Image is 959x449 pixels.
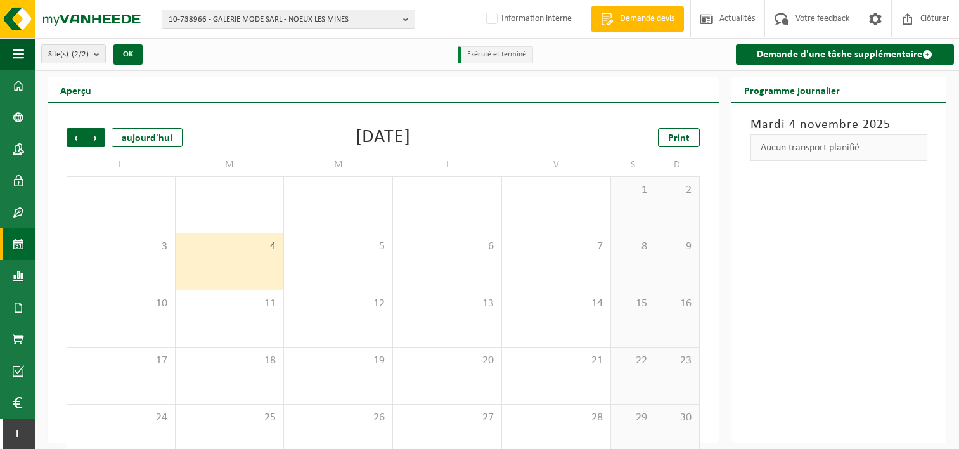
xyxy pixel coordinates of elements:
span: 1 [617,183,648,197]
span: 23 [662,354,693,368]
span: 2 [662,183,693,197]
span: Demande devis [617,13,678,25]
td: S [611,153,655,176]
td: M [176,153,285,176]
span: 10-738966 - GALERIE MODE SARL - NOEUX LES MINES [169,10,398,29]
span: 11 [182,297,278,311]
a: Print [658,128,700,147]
span: 24 [74,411,169,425]
span: 18 [182,354,278,368]
span: 28 [508,411,604,425]
label: Information interne [484,10,572,29]
span: 16 [662,297,693,311]
span: 30 [662,411,693,425]
span: 5 [290,240,386,254]
div: [DATE] [356,128,411,147]
span: 27 [399,411,495,425]
span: Site(s) [48,45,89,64]
span: 29 [617,411,648,425]
span: 7 [508,240,604,254]
span: 15 [617,297,648,311]
span: 13 [399,297,495,311]
button: Site(s)(2/2) [41,44,106,63]
span: 4 [182,240,278,254]
h2: Aperçu [48,77,104,102]
h3: Mardi 4 novembre 2025 [750,115,928,134]
h2: Programme journalier [731,77,853,102]
span: 19 [290,354,386,368]
td: J [393,153,502,176]
td: V [502,153,611,176]
span: 26 [290,411,386,425]
span: 21 [508,354,604,368]
div: aujourd'hui [112,128,183,147]
div: Aucun transport planifié [750,134,928,161]
button: 10-738966 - GALERIE MODE SARL - NOEUX LES MINES [162,10,415,29]
td: L [67,153,176,176]
span: 6 [399,240,495,254]
span: 10 [74,297,169,311]
a: Demande d'une tâche supplémentaire [736,44,955,65]
li: Exécuté et terminé [458,46,533,63]
span: Précédent [67,128,86,147]
span: 9 [662,240,693,254]
a: Demande devis [591,6,684,32]
span: 25 [182,411,278,425]
count: (2/2) [72,50,89,58]
td: D [655,153,700,176]
td: M [284,153,393,176]
span: 22 [617,354,648,368]
span: Print [668,133,690,143]
span: 3 [74,240,169,254]
span: 12 [290,297,386,311]
span: Suivant [86,128,105,147]
span: 20 [399,354,495,368]
span: 14 [508,297,604,311]
span: 17 [74,354,169,368]
span: 8 [617,240,648,254]
button: OK [113,44,143,65]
